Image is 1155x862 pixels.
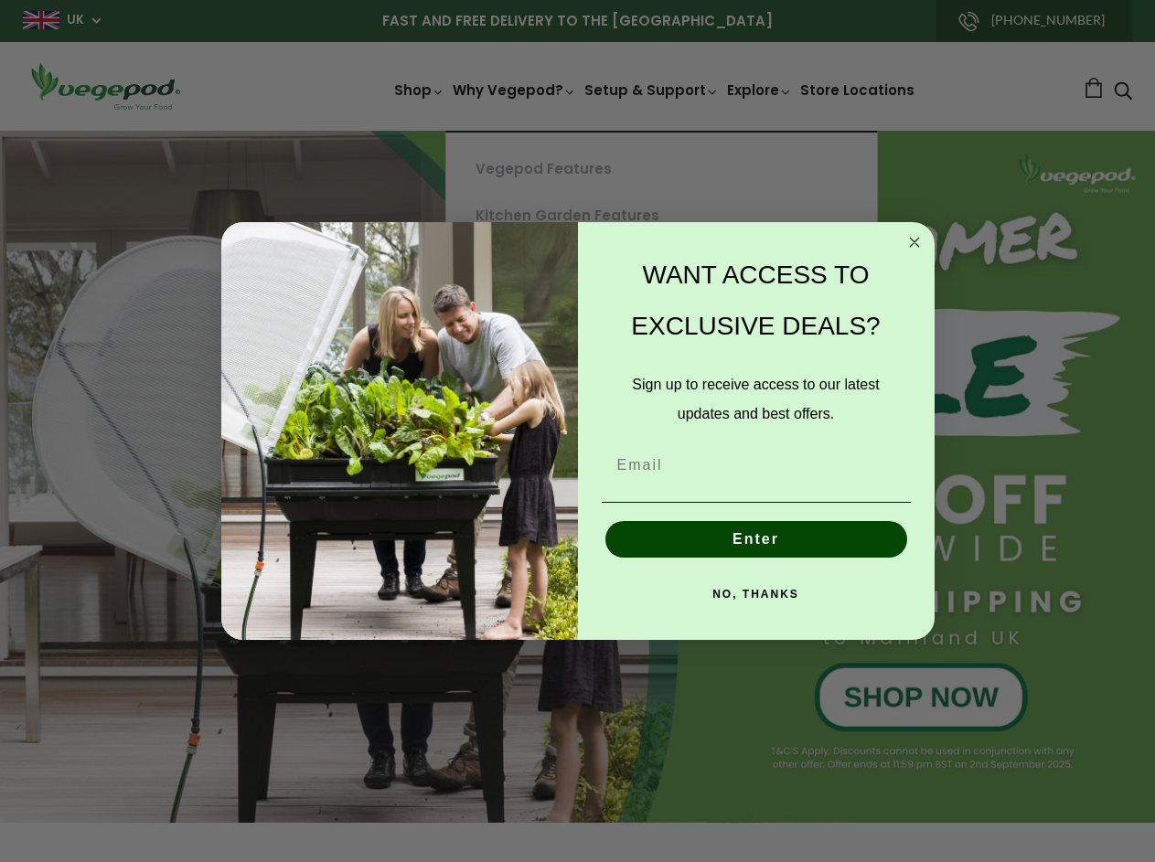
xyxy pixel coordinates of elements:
[602,502,911,503] img: underline
[631,261,880,340] span: WANT ACCESS TO EXCLUSIVE DEALS?
[602,576,911,612] button: NO, THANKS
[632,377,879,421] span: Sign up to receive access to our latest updates and best offers.
[904,231,925,253] button: Close dialog
[221,222,578,640] img: e9d03583-1bb1-490f-ad29-36751b3212ff.jpeg
[602,447,911,484] input: Email
[605,521,907,558] button: Enter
